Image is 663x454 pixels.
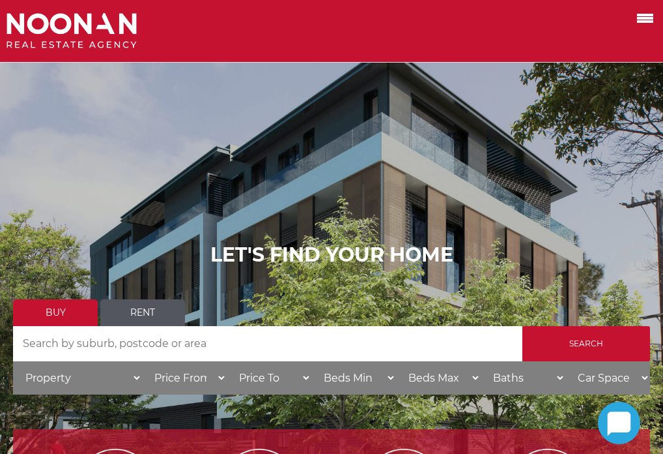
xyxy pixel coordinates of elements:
a: Buy [13,299,98,326]
img: Noonan Real Estate Agency [7,13,137,49]
h1: LET'S FIND YOUR HOME [13,243,650,267]
a: Rent [100,299,185,326]
input: Search by suburb, postcode or area [13,326,522,361]
input: Search [522,326,650,361]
